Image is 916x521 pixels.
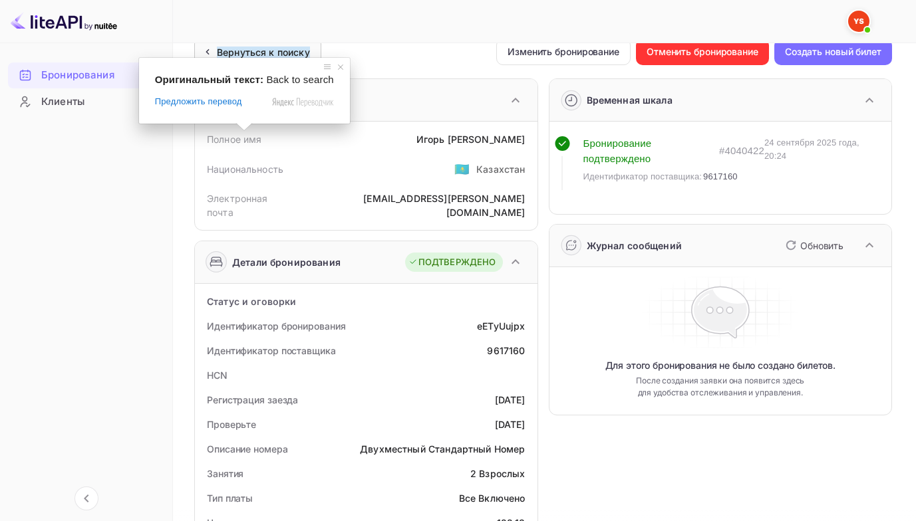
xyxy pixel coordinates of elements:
ya-tr-span: Описание номера [207,443,288,455]
ya-tr-span: Клиенты [41,94,84,110]
ya-tr-span: Обновить [800,240,843,251]
span: США [454,157,470,181]
ya-tr-span: Создать новый билет [785,44,881,60]
ya-tr-span: Игорь [416,134,445,145]
ya-tr-span: [PERSON_NAME] [448,134,526,145]
a: Клиенты [8,89,164,114]
ya-tr-span: Журнал сообщений [587,240,682,251]
button: Обновить [778,235,849,256]
button: Изменить бронирование [496,39,631,65]
button: Свернуть навигацию [75,486,98,510]
ya-tr-span: Вернуться к поиску [217,47,310,58]
a: Бронирования [8,62,164,87]
ya-tr-span: 9617160 [703,171,738,181]
ya-tr-span: Идентификатор поставщика [207,345,336,356]
div: Бронирования [8,62,164,88]
ya-tr-span: Все Включено [459,492,526,504]
ya-tr-span: HCN [207,369,228,381]
ya-tr-span: Полное имя [207,134,262,145]
ya-tr-span: [EMAIL_ADDRESS][PERSON_NAME][DOMAIN_NAME] [363,193,525,218]
button: Создать новый билет [774,39,892,65]
div: Клиенты [8,89,164,115]
ya-tr-span: 2 Взрослых [470,468,526,479]
ya-tr-span: Проверьте [207,419,256,430]
ya-tr-span: Национальность [207,163,283,175]
ya-tr-span: После создания заявки она появится здесь для удобства отслеживания и управления. [629,375,812,399]
button: Отменить бронирование [636,39,769,65]
ya-tr-span: Казахстан [476,163,525,175]
ya-tr-span: Статус и оговорки [207,296,297,307]
ya-tr-span: Для этого бронирования не было создано билетов. [605,359,836,372]
ya-tr-span: Идентификатор бронирования [207,320,345,332]
div: [DATE] [495,417,526,431]
ya-tr-span: Занятия [207,468,243,479]
ya-tr-span: Электронная почта [207,193,268,218]
ya-tr-span: ПОДТВЕРЖДЕНО [418,256,496,269]
div: [DATE] [495,393,526,407]
span: Оригинальный текст: [155,74,263,85]
ya-tr-span: Бронирование [583,138,652,149]
ya-tr-span: 🇰🇿 [454,161,470,176]
ya-tr-span: Изменить бронирование [508,44,619,60]
ya-tr-span: Тип платы [207,492,253,504]
ya-tr-span: Бронирования [41,68,114,83]
ya-tr-span: Детали бронирования [232,255,341,269]
ya-tr-span: подтверждено [583,153,651,164]
ya-tr-span: Двухместный Стандартный Номер [360,443,525,455]
span: Back to search [266,74,333,85]
div: # 4040422 [719,144,764,159]
ya-tr-span: Регистрация заезда [207,394,298,405]
ya-tr-span: 24 сентября 2025 года, 20:24 [764,138,859,161]
ya-tr-span: Временная шкала [587,94,673,106]
div: 9617160 [487,344,525,358]
img: Служба Поддержки Яндекса [848,11,869,32]
span: Предложить перевод [155,96,242,108]
ya-tr-span: Идентификатор поставщика: [583,171,702,181]
ya-tr-span: eETyUujpx [477,320,525,332]
img: Логотип LiteAPI [11,11,117,32]
ya-tr-span: Отменить бронирование [647,44,758,60]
